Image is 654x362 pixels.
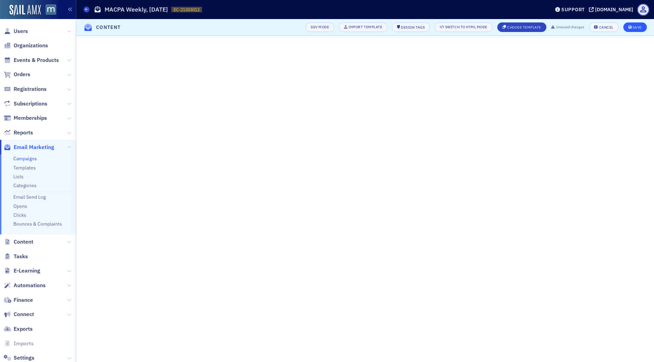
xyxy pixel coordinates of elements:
a: Connect [4,311,34,318]
div: Cancel [599,26,613,29]
img: SailAMX [46,4,56,15]
span: Settings [14,354,34,362]
a: Organizations [4,42,48,49]
div: Choose Template [507,26,541,29]
div: Import Template [348,25,382,29]
a: Templates [13,165,36,171]
a: Lists [13,174,24,180]
span: Tasks [14,253,28,260]
span: Email Marketing [14,144,54,151]
a: Email Send Log [13,194,46,200]
span: EC-21303012 [174,7,200,13]
span: Memberships [14,114,47,122]
span: E-Learning [14,267,40,275]
img: SailAMX [10,5,41,16]
a: Events & Products [4,56,59,64]
span: Connect [14,311,34,318]
a: Imports [4,340,34,347]
span: Orders [14,71,30,78]
span: Automations [14,282,46,289]
span: Reports [14,129,33,136]
div: [DOMAIN_NAME] [595,6,633,13]
h1: MACPA Weekly, [DATE] [105,5,168,14]
a: E-Learning [4,267,40,275]
a: Opens [13,203,27,209]
a: Content [4,238,33,246]
a: Registrations [4,85,47,93]
a: Email Marketing [4,144,54,151]
span: Content [14,238,33,246]
button: [DOMAIN_NAME] [589,7,636,12]
a: Automations [4,282,46,289]
span: Users [14,28,28,35]
span: Organizations [14,42,48,49]
a: Campaigns [13,155,37,162]
a: Categories [13,182,36,188]
a: Exports [4,325,33,333]
button: Save [623,22,647,32]
button: Dev Mode [306,22,334,32]
button: Import Template [339,22,387,32]
a: Users [4,28,28,35]
span: Profile [637,4,649,16]
a: Orders [4,71,30,78]
span: Subscriptions [14,100,47,108]
button: Choose Template [497,22,546,32]
a: View Homepage [41,4,56,16]
h4: Content [96,24,121,31]
a: Reports [4,129,33,136]
span: Finance [14,296,33,304]
a: Subscriptions [4,100,47,108]
button: Switch to HTML Mode [435,22,493,32]
span: Imports [14,340,34,347]
span: Registrations [14,85,47,93]
div: Design Tags [401,26,425,29]
div: Switch to HTML Mode [445,25,487,29]
span: Events & Products [14,56,59,64]
button: Design Tags [392,22,430,32]
span: Unsaved changes [556,24,584,30]
span: Exports [14,325,33,333]
button: Cancel [589,22,618,32]
a: Settings [4,354,34,362]
a: Tasks [4,253,28,260]
a: Memberships [4,114,47,122]
a: Finance [4,296,33,304]
a: Clicks [13,212,26,218]
div: Save [633,26,642,29]
div: Support [561,6,585,13]
a: Bounces & Complaints [13,221,62,227]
